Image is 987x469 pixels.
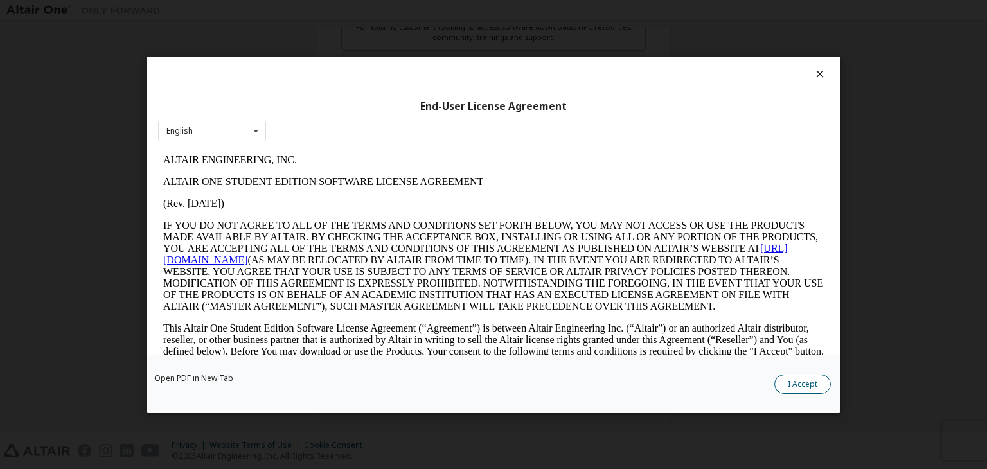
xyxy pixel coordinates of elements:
div: English [166,127,193,135]
button: I Accept [774,375,831,394]
p: This Altair One Student Edition Software License Agreement (“Agreement”) is between Altair Engine... [5,173,666,220]
p: ALTAIR ENGINEERING, INC. [5,5,666,17]
p: (Rev. [DATE]) [5,49,666,60]
a: Open PDF in New Tab [154,375,233,382]
p: IF YOU DO NOT AGREE TO ALL OF THE TERMS AND CONDITIONS SET FORTH BELOW, YOU MAY NOT ACCESS OR USE... [5,71,666,163]
div: End-User License Agreement [158,100,829,112]
a: [URL][DOMAIN_NAME] [5,94,630,116]
p: ALTAIR ONE STUDENT EDITION SOFTWARE LICENSE AGREEMENT [5,27,666,39]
